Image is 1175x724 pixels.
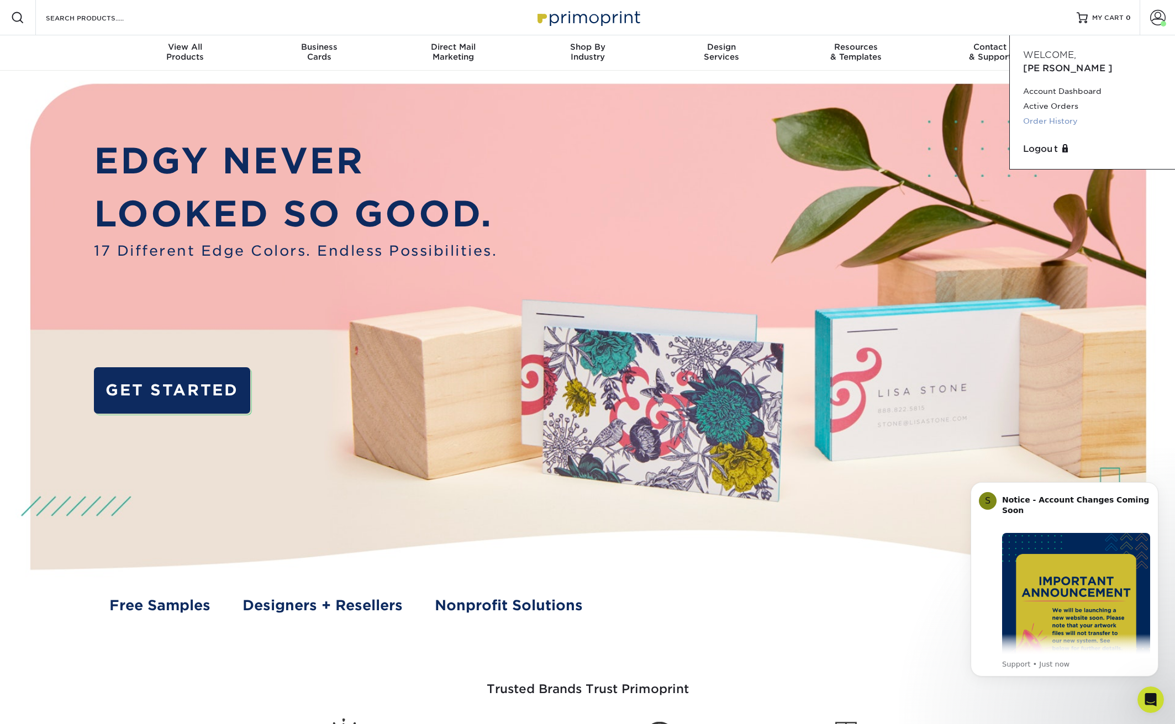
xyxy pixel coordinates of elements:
a: Designers + Resellers [243,595,403,616]
input: SEARCH PRODUCTS..... [45,11,152,24]
div: Products [118,42,252,62]
a: View AllProducts [118,35,252,71]
a: Resources& Templates [789,35,923,71]
iframe: Intercom notifications message [954,466,1175,694]
span: View All [118,42,252,52]
span: Shop By [520,42,655,52]
p: LOOKED SO GOOD. [94,188,497,241]
a: Direct MailMarketing [386,35,520,71]
span: Resources [789,42,923,52]
a: Free Samples [109,595,210,616]
span: Contact [923,42,1057,52]
p: EDGY NEVER [94,135,497,188]
div: & Templates [789,42,923,62]
div: Industry [520,42,655,62]
a: GET STARTED [94,367,250,414]
span: Design [655,42,789,52]
div: Cards [252,42,386,62]
a: Account Dashboard [1023,84,1162,99]
h3: Trusted Brands Trust Primoprint [265,656,911,710]
span: Welcome, [1023,50,1076,60]
a: Contact& Support [923,35,1057,71]
a: Active Orders [1023,99,1162,114]
a: DesignServices [655,35,789,71]
span: Direct Mail [386,42,520,52]
span: Business [252,42,386,52]
span: MY CART [1092,13,1124,23]
div: Marketing [386,42,520,62]
span: 17 Different Edge Colors. Endless Possibilities. [94,240,497,261]
span: [PERSON_NAME] [1023,63,1113,73]
a: BusinessCards [252,35,386,71]
a: Shop ByIndustry [520,35,655,71]
div: & Support [923,42,1057,62]
span: 0 [1126,14,1131,22]
div: Services [655,42,789,62]
iframe: Intercom live chat [1137,686,1164,713]
a: Order History [1023,114,1162,129]
iframe: Google Customer Reviews [3,690,94,720]
img: Primoprint [533,6,643,29]
a: Logout [1023,142,1162,156]
a: Nonprofit Solutions [435,595,583,616]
